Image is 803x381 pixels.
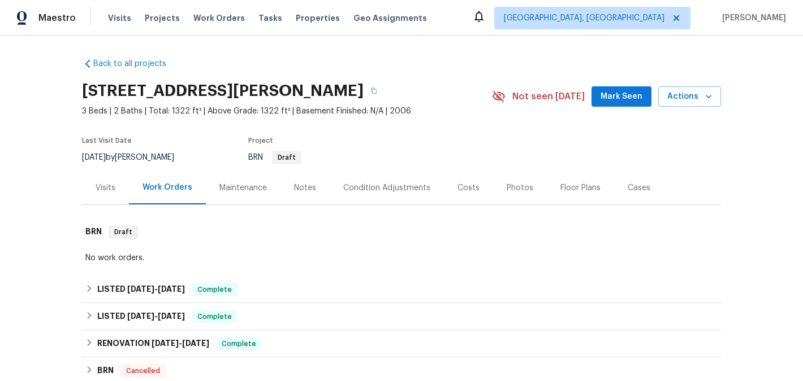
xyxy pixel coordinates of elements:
[364,81,384,101] button: Copy Address
[158,285,185,293] span: [DATE]
[343,182,430,194] div: Condition Adjustments
[248,137,273,144] span: Project
[143,182,192,193] div: Work Orders
[353,12,427,24] span: Geo Assignments
[294,182,316,194] div: Notes
[97,283,185,296] h6: LISTED
[560,182,601,194] div: Floor Plans
[504,12,664,24] span: [GEOGRAPHIC_DATA], [GEOGRAPHIC_DATA]
[127,312,185,320] span: -
[122,365,165,376] span: Cancelled
[82,58,191,69] a: Back to all projects
[82,214,721,250] div: BRN Draft
[193,12,245,24] span: Work Orders
[296,12,340,24] span: Properties
[82,154,106,161] span: [DATE]
[127,285,185,293] span: -
[258,14,282,22] span: Tasks
[96,182,115,194] div: Visits
[82,276,721,303] div: LISTED [DATE]-[DATE]Complete
[217,338,261,349] span: Complete
[38,12,76,24] span: Maestro
[248,154,301,161] span: BRN
[658,86,721,107] button: Actions
[507,182,533,194] div: Photos
[457,182,480,194] div: Costs
[193,311,236,322] span: Complete
[592,86,651,107] button: Mark Seen
[108,12,131,24] span: Visits
[82,85,364,97] h2: [STREET_ADDRESS][PERSON_NAME]
[82,330,721,357] div: RENOVATION [DATE]-[DATE]Complete
[718,12,786,24] span: [PERSON_NAME]
[127,285,154,293] span: [DATE]
[512,91,585,102] span: Not seen [DATE]
[82,137,132,144] span: Last Visit Date
[97,364,114,378] h6: BRN
[667,90,712,104] span: Actions
[193,284,236,295] span: Complete
[82,106,492,117] span: 3 Beds | 2 Baths | Total: 1322 ft² | Above Grade: 1322 ft² | Basement Finished: N/A | 2006
[182,339,209,347] span: [DATE]
[82,303,721,330] div: LISTED [DATE]-[DATE]Complete
[628,182,650,194] div: Cases
[82,151,188,164] div: by [PERSON_NAME]
[152,339,179,347] span: [DATE]
[110,226,137,238] span: Draft
[97,310,185,323] h6: LISTED
[273,154,300,161] span: Draft
[158,312,185,320] span: [DATE]
[219,182,267,194] div: Maintenance
[127,312,154,320] span: [DATE]
[152,339,209,347] span: -
[85,225,102,239] h6: BRN
[85,252,718,264] div: No work orders.
[601,90,642,104] span: Mark Seen
[145,12,180,24] span: Projects
[97,337,209,351] h6: RENOVATION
